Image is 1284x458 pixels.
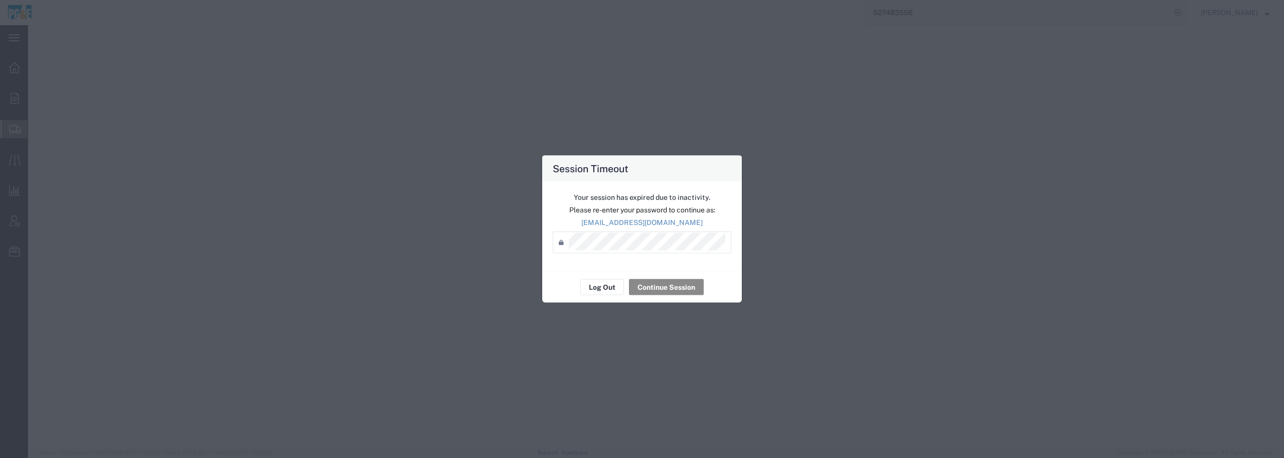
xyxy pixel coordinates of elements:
[580,279,624,295] button: Log Out
[553,192,731,203] p: Your session has expired due to inactivity.
[629,279,704,295] button: Continue Session
[553,161,628,176] h4: Session Timeout
[553,205,731,215] p: Please re-enter your password to continue as:
[553,217,731,228] p: [EMAIL_ADDRESS][DOMAIN_NAME]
